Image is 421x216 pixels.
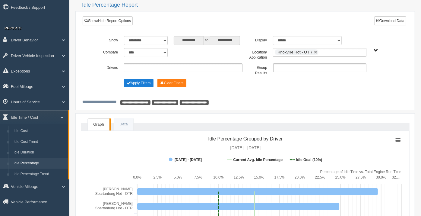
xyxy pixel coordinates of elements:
span: Knoxville Hot - OTR [278,50,312,54]
label: Display [245,36,270,43]
text: 5.0% [174,175,182,179]
a: Idle Cost Trend [11,137,68,147]
text: 0.0% [133,175,141,179]
a: Idle Cost [11,126,68,137]
text: 7.5% [194,175,202,179]
tspan: [DATE] - [DATE] [175,158,202,162]
a: Idle Duration [11,147,68,158]
text: 22.5% [315,175,325,179]
tspan: [PERSON_NAME] [103,187,133,191]
text: 25.0% [335,175,346,179]
text: 15.0% [254,175,264,179]
text: 20.0% [295,175,305,179]
tspan: 32.… [392,175,401,179]
button: Change Filter Options [157,79,187,87]
text: 17.5% [274,175,285,179]
text: 27.5% [356,175,366,179]
a: Idle Percentage [11,158,68,169]
label: Group Results [245,63,270,76]
label: Compare [96,48,121,55]
text: 2.5% [154,175,162,179]
a: Idle Percentage Trend [11,169,68,180]
tspan: Spartanburg Hot - OTR [95,206,133,210]
tspan: Idle Percentage Grouped by Driver [208,136,283,141]
label: Drivers [96,63,121,71]
tspan: [DATE] - [DATE] [230,145,261,150]
label: Show [96,36,121,43]
tspan: Current Avg. Idle Percentage [233,158,283,162]
tspan: Idle Goal (10%) [296,158,322,162]
text: 30.0% [376,175,386,179]
a: Show/Hide Report Options [83,16,133,25]
tspan: Spartanburg Hot - OTR [95,192,133,196]
a: Graph [88,118,109,131]
tspan: Percentage of Idle Time vs. Total Engine Run Time [320,170,402,174]
label: Location/ Application [245,48,270,60]
text: 12.5% [234,175,244,179]
button: Change Filter Options [124,79,154,87]
a: Data [114,118,133,131]
text: 10.0% [214,175,224,179]
button: Download Data [374,16,406,25]
span: to [204,36,210,45]
tspan: [PERSON_NAME] [103,201,133,206]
